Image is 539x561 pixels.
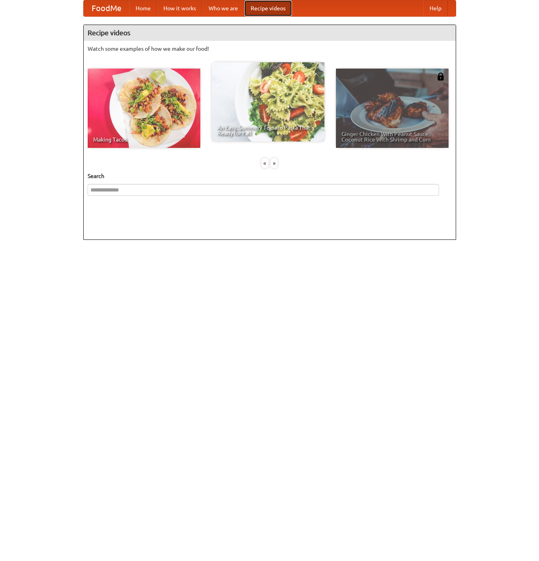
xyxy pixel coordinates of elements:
div: « [261,158,269,168]
span: An Easy, Summery Tomato Pasta That's Ready for Fall [217,125,319,136]
a: Recipe videos [244,0,292,16]
a: How it works [157,0,202,16]
a: Who we are [202,0,244,16]
a: FoodMe [84,0,129,16]
a: Help [423,0,448,16]
p: Watch some examples of how we make our food! [88,45,452,53]
a: Making Tacos [88,69,200,148]
span: Making Tacos [93,137,195,142]
h5: Search [88,172,452,180]
img: 483408.png [437,73,445,80]
h4: Recipe videos [84,25,456,41]
div: » [270,158,278,168]
a: An Easy, Summery Tomato Pasta That's Ready for Fall [212,62,324,142]
a: Home [129,0,157,16]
